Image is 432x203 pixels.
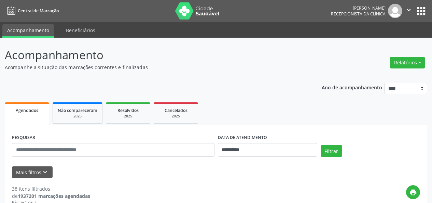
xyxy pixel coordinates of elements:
[165,107,187,113] span: Cancelados
[331,5,386,11] div: [PERSON_NAME]
[18,8,59,14] span: Central de Marcação
[388,4,402,18] img: img
[322,83,382,91] p: Ano de acompanhamento
[5,5,59,16] a: Central de Marcação
[331,11,386,17] span: Recepcionista da clínica
[12,132,35,143] label: PESQUISAR
[117,107,139,113] span: Resolvidos
[12,185,90,192] div: 38 itens filtrados
[12,192,90,200] div: de
[405,6,413,14] i: 
[12,166,53,178] button: Mais filtroskeyboard_arrow_down
[5,47,301,64] p: Acompanhamento
[409,189,417,196] i: print
[2,24,54,38] a: Acompanhamento
[41,168,49,176] i: keyboard_arrow_down
[390,57,425,68] button: Relatórios
[402,4,415,18] button: 
[61,24,100,36] a: Beneficiários
[321,145,342,157] button: Filtrar
[58,114,97,119] div: 2025
[406,185,420,199] button: print
[159,114,193,119] div: 2025
[16,107,38,113] span: Agendados
[58,107,97,113] span: Não compareceram
[111,114,145,119] div: 2025
[415,5,427,17] button: apps
[5,64,301,71] p: Acompanhe a situação das marcações correntes e finalizadas
[218,132,267,143] label: DATA DE ATENDIMENTO
[18,193,90,199] strong: 1937201 marcações agendadas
